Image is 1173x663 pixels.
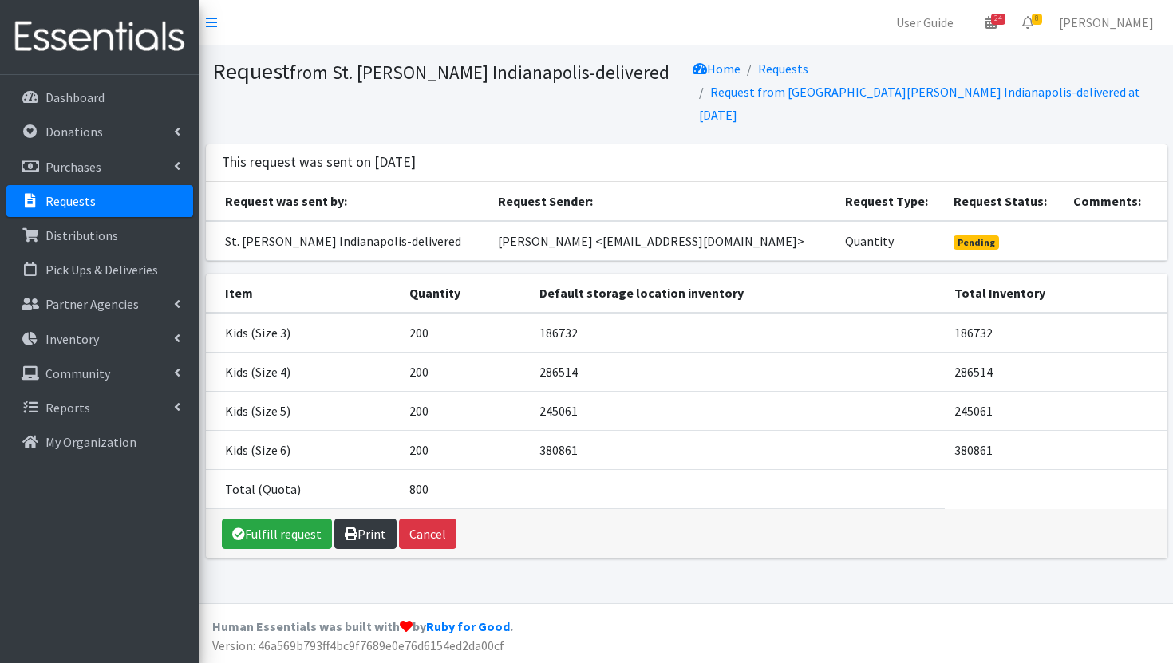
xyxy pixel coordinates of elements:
[530,313,945,353] td: 186732
[206,430,400,469] td: Kids (Size 6)
[6,288,193,320] a: Partner Agencies
[400,469,530,508] td: 800
[400,391,530,430] td: 200
[6,81,193,113] a: Dashboard
[206,182,488,221] th: Request was sent by:
[45,400,90,416] p: Reports
[6,357,193,389] a: Community
[835,221,944,261] td: Quantity
[400,274,530,313] th: Quantity
[488,221,835,261] td: [PERSON_NAME] <[EMAIL_ADDRESS][DOMAIN_NAME]>
[6,323,193,355] a: Inventory
[530,352,945,391] td: 286514
[212,57,681,85] h1: Request
[954,235,999,250] span: Pending
[45,159,101,175] p: Purchases
[6,116,193,148] a: Donations
[45,89,105,105] p: Dashboard
[945,274,1167,313] th: Total Inventory
[212,618,513,634] strong: Human Essentials was built with by .
[290,61,669,84] small: from St. [PERSON_NAME] Indianapolis-delivered
[45,124,103,140] p: Donations
[835,182,944,221] th: Request Type:
[945,391,1167,430] td: 245061
[6,10,193,64] img: HumanEssentials
[206,469,400,508] td: Total (Quota)
[530,274,945,313] th: Default storage location inventory
[944,182,1064,221] th: Request Status:
[334,519,397,549] a: Print
[222,519,332,549] a: Fulfill request
[206,313,400,353] td: Kids (Size 3)
[212,637,504,653] span: Version: 46a569b793ff4bc9f7689e0e76d6154ed2da00cf
[45,434,136,450] p: My Organization
[45,331,99,347] p: Inventory
[693,61,741,77] a: Home
[758,61,808,77] a: Requests
[6,185,193,217] a: Requests
[206,221,488,261] td: St. [PERSON_NAME] Indianapolis-delivered
[945,352,1167,391] td: 286514
[1009,6,1046,38] a: 8
[883,6,966,38] a: User Guide
[6,392,193,424] a: Reports
[45,193,96,209] p: Requests
[530,430,945,469] td: 380861
[426,618,510,634] a: Ruby for Good
[400,313,530,353] td: 200
[399,519,456,549] button: Cancel
[6,426,193,458] a: My Organization
[222,154,416,171] h3: This request was sent on [DATE]
[1064,182,1167,221] th: Comments:
[699,84,1140,123] a: Request from [GEOGRAPHIC_DATA][PERSON_NAME] Indianapolis-delivered at [DATE]
[991,14,1005,25] span: 24
[400,352,530,391] td: 200
[1046,6,1167,38] a: [PERSON_NAME]
[6,219,193,251] a: Distributions
[206,391,400,430] td: Kids (Size 5)
[1032,14,1042,25] span: 8
[945,430,1167,469] td: 380861
[530,391,945,430] td: 245061
[206,274,400,313] th: Item
[400,430,530,469] td: 200
[45,227,118,243] p: Distributions
[206,352,400,391] td: Kids (Size 4)
[488,182,835,221] th: Request Sender:
[945,313,1167,353] td: 186732
[6,151,193,183] a: Purchases
[6,254,193,286] a: Pick Ups & Deliveries
[45,365,110,381] p: Community
[45,262,158,278] p: Pick Ups & Deliveries
[973,6,1009,38] a: 24
[45,296,139,312] p: Partner Agencies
